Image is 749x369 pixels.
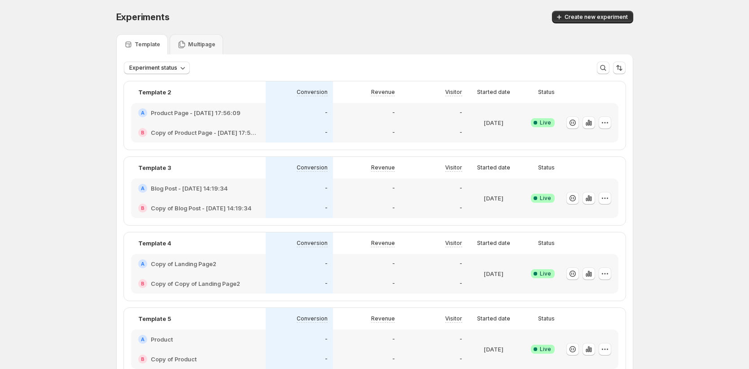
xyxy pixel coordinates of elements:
[613,62,626,74] button: Sort the results
[460,109,462,116] p: -
[188,41,215,48] p: Multipage
[484,194,504,203] p: [DATE]
[151,184,228,193] h2: Blog Post - [DATE] 14:19:34
[151,128,258,137] h2: Copy of Product Page - [DATE] 17:56:09
[141,261,145,267] h2: A
[445,315,462,322] p: Visitor
[540,270,551,277] span: Live
[151,259,216,268] h2: Copy of Landing Page2
[325,280,328,287] p: -
[141,205,145,211] h2: B
[392,185,395,192] p: -
[460,336,462,343] p: -
[392,129,395,136] p: -
[540,195,551,202] span: Live
[460,356,462,363] p: -
[297,164,328,171] p: Conversion
[538,315,555,322] p: Status
[325,205,328,212] p: -
[325,185,328,192] p: -
[460,185,462,192] p: -
[325,129,328,136] p: -
[538,89,555,96] p: Status
[477,240,510,247] p: Started date
[151,204,251,213] h2: Copy of Blog Post - [DATE] 14:19:34
[138,314,171,323] p: Template 5
[540,346,551,353] span: Live
[484,345,504,354] p: [DATE]
[552,11,633,23] button: Create new experiment
[445,164,462,171] p: Visitor
[477,315,510,322] p: Started date
[141,186,145,191] h2: A
[135,41,160,48] p: Template
[141,130,145,135] h2: B
[392,109,395,116] p: -
[325,260,328,267] p: -
[484,118,504,127] p: [DATE]
[477,89,510,96] p: Started date
[297,240,328,247] p: Conversion
[325,336,328,343] p: -
[445,240,462,247] p: Visitor
[138,88,171,97] p: Template 2
[297,89,328,96] p: Conversion
[151,335,173,344] h2: Product
[477,164,510,171] p: Started date
[325,109,328,116] p: -
[565,13,628,21] span: Create new experiment
[138,239,171,248] p: Template 4
[538,164,555,171] p: Status
[116,12,170,22] span: Experiments
[297,315,328,322] p: Conversion
[129,64,177,71] span: Experiment status
[445,89,462,96] p: Visitor
[371,240,395,247] p: Revenue
[371,89,395,96] p: Revenue
[371,315,395,322] p: Revenue
[460,205,462,212] p: -
[392,356,395,363] p: -
[325,356,328,363] p: -
[151,279,240,288] h2: Copy of Copy of Landing Page2
[138,163,171,172] p: Template 3
[392,205,395,212] p: -
[392,260,395,267] p: -
[151,108,241,117] h2: Product Page - [DATE] 17:56:09
[151,355,197,364] h2: Copy of Product
[392,336,395,343] p: -
[460,129,462,136] p: -
[460,260,462,267] p: -
[141,110,145,116] h2: A
[141,356,145,362] h2: B
[124,62,190,74] button: Experiment status
[538,240,555,247] p: Status
[540,119,551,126] span: Live
[141,337,145,342] h2: A
[141,281,145,286] h2: B
[484,269,504,278] p: [DATE]
[460,280,462,287] p: -
[371,164,395,171] p: Revenue
[392,280,395,287] p: -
